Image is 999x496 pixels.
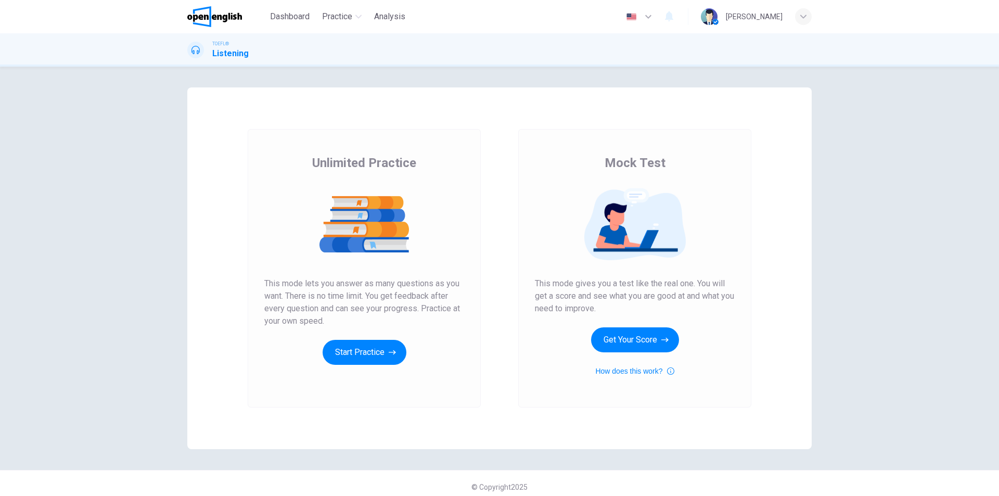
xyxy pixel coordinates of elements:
[591,327,679,352] button: Get Your Score
[187,6,266,27] a: OpenEnglish logo
[312,155,416,171] span: Unlimited Practice
[270,10,310,23] span: Dashboard
[212,40,229,47] span: TOEFL®
[605,155,665,171] span: Mock Test
[374,10,405,23] span: Analysis
[471,483,528,491] span: © Copyright 2025
[701,8,718,25] img: Profile picture
[318,7,366,26] button: Practice
[535,277,735,315] span: This mode gives you a test like the real one. You will get a score and see what you are good at a...
[187,6,242,27] img: OpenEnglish logo
[264,277,464,327] span: This mode lets you answer as many questions as you want. There is no time limit. You get feedback...
[212,47,249,60] h1: Listening
[266,7,314,26] button: Dashboard
[595,365,674,377] button: How does this work?
[323,340,406,365] button: Start Practice
[322,10,352,23] span: Practice
[625,13,638,21] img: en
[726,10,783,23] div: [PERSON_NAME]
[370,7,409,26] button: Analysis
